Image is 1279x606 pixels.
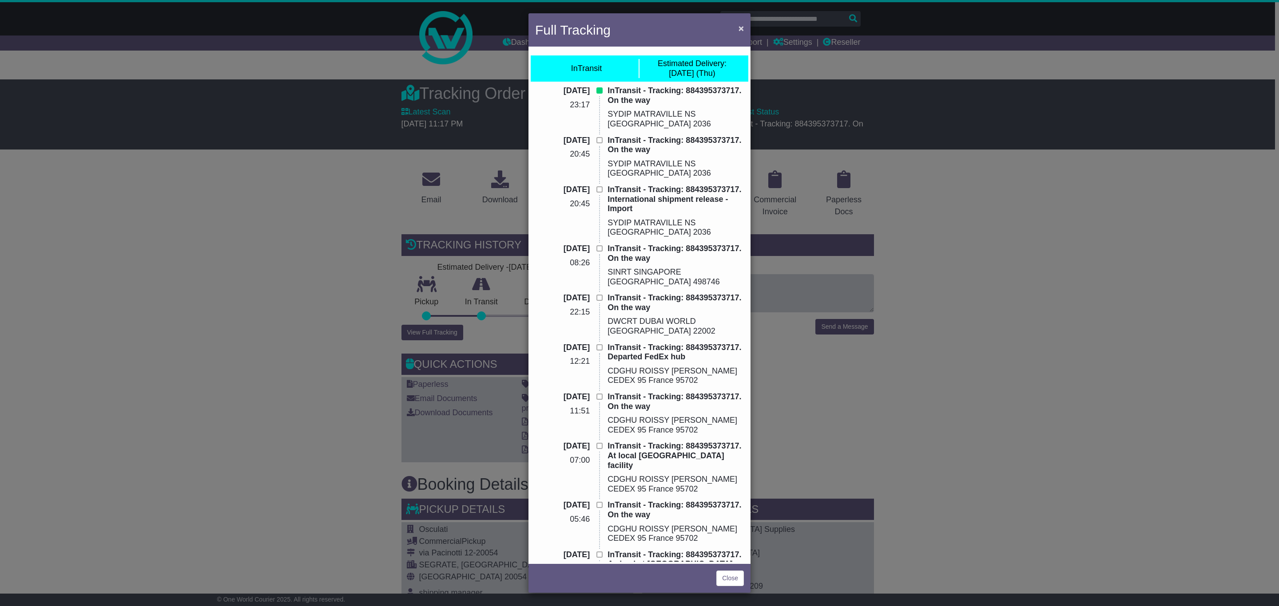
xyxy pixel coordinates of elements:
p: InTransit - Tracking: 884395373717. Departed FedEx hub [608,343,744,362]
p: [DATE] [535,86,590,96]
div: InTransit [571,64,602,74]
p: SINRT SINGAPORE [GEOGRAPHIC_DATA] 498746 [608,268,744,287]
p: SYDIP MATRAVILLE NS [GEOGRAPHIC_DATA] 2036 [608,159,744,178]
p: 22:15 [535,307,590,317]
p: SYDIP MATRAVILLE NS [GEOGRAPHIC_DATA] 2036 [608,110,744,129]
p: 20:45 [535,150,590,159]
p: InTransit - Tracking: 884395373717. Arrived at [GEOGRAPHIC_DATA] hub [608,550,744,579]
p: InTransit - Tracking: 884395373717. International shipment release - Import [608,185,744,214]
span: Estimated Delivery: [658,59,727,68]
p: [DATE] [535,343,590,353]
a: Close [716,571,744,586]
p: DWCRT DUBAI WORLD [GEOGRAPHIC_DATA] 22002 [608,317,744,336]
p: InTransit - Tracking: 884395373717. On the way [608,86,744,105]
p: 07:00 [535,456,590,465]
p: InTransit - Tracking: 884395373717. On the way [608,244,744,263]
p: [DATE] [535,185,590,195]
p: CDGHU ROISSY [PERSON_NAME] CEDEX 95 France 95702 [608,366,744,386]
span: × [739,23,744,33]
p: 23:17 [535,100,590,110]
p: [DATE] [535,392,590,402]
p: [DATE] [535,550,590,560]
button: Close [734,19,748,37]
p: InTransit - Tracking: 884395373717. On the way [608,500,744,519]
p: CDGHU ROISSY [PERSON_NAME] CEDEX 95 France 95702 [608,524,744,543]
p: 12:21 [535,357,590,366]
p: [DATE] [535,293,590,303]
p: [DATE] [535,441,590,451]
p: 05:46 [535,515,590,524]
p: CDGHU ROISSY [PERSON_NAME] CEDEX 95 France 95702 [608,416,744,435]
p: [DATE] [535,244,590,254]
p: [DATE] [535,500,590,510]
p: InTransit - Tracking: 884395373717. At local [GEOGRAPHIC_DATA] facility [608,441,744,470]
p: SYDIP MATRAVILLE NS [GEOGRAPHIC_DATA] 2036 [608,218,744,237]
p: 08:26 [535,258,590,268]
p: 11:51 [535,406,590,416]
p: InTransit - Tracking: 884395373717. On the way [608,392,744,411]
p: [DATE] [535,136,590,146]
p: CDGHU ROISSY [PERSON_NAME] CEDEX 95 France 95702 [608,475,744,494]
p: InTransit - Tracking: 884395373717. On the way [608,136,744,155]
p: 20:45 [535,199,590,209]
p: InTransit - Tracking: 884395373717. On the way [608,293,744,312]
div: [DATE] (Thu) [658,59,727,78]
h4: Full Tracking [535,20,611,40]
